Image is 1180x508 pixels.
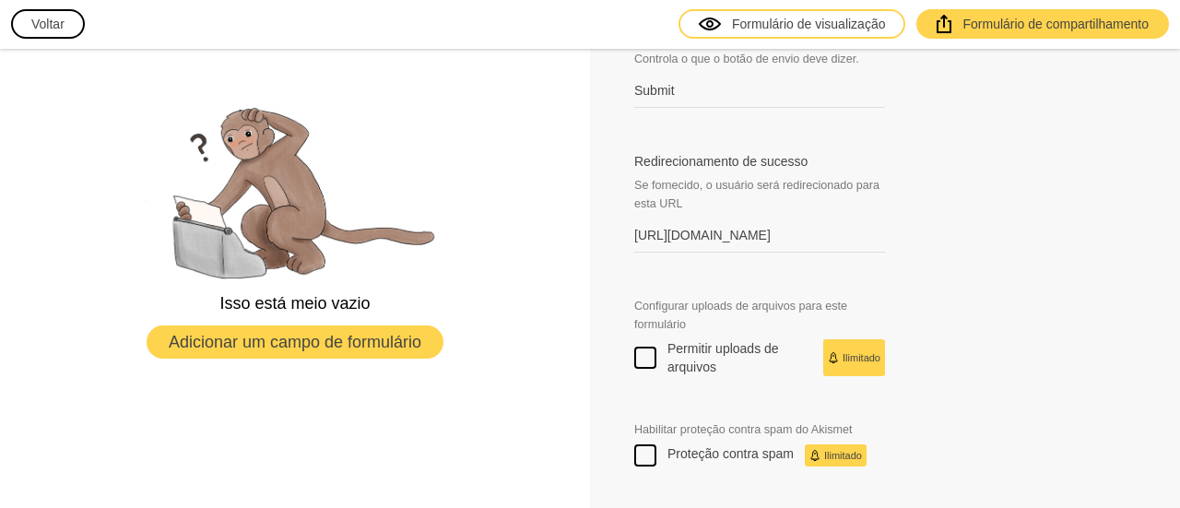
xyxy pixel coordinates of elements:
[634,74,885,108] input: Digite aqui
[31,17,65,31] font: Voltar
[219,294,370,313] font: Isso está meio vazio
[828,352,839,363] svg: Lançar
[634,219,885,253] input: https://example.com/success
[809,450,820,461] svg: Lançar
[147,325,443,359] button: Adicionar um campo de formulário
[667,446,794,461] font: Proteção contra spam
[634,53,859,65] font: Controla o que o botão de envio deve dizer.
[678,9,906,39] a: Formulário de visualização
[824,450,862,461] font: Ilimitado
[169,333,421,351] font: Adicionar um campo de formulário
[732,17,886,31] font: Formulário de visualização
[11,9,85,39] button: Voltar
[916,9,1169,39] a: Formulário de compartilhamento
[634,154,808,169] font: Redirecionamento de sucesso
[667,341,779,374] font: Permitir uploads de arquivos
[634,423,853,436] font: Habilitar proteção contra spam do Akismet
[634,300,847,331] font: Configurar uploads de arquivos para este formulário
[962,17,1149,31] font: Formulário de compartilhamento
[129,94,461,281] img: empty.png
[843,352,880,363] font: Ilimitado
[634,179,879,210] font: Se fornecido, o usuário será redirecionado para esta URL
